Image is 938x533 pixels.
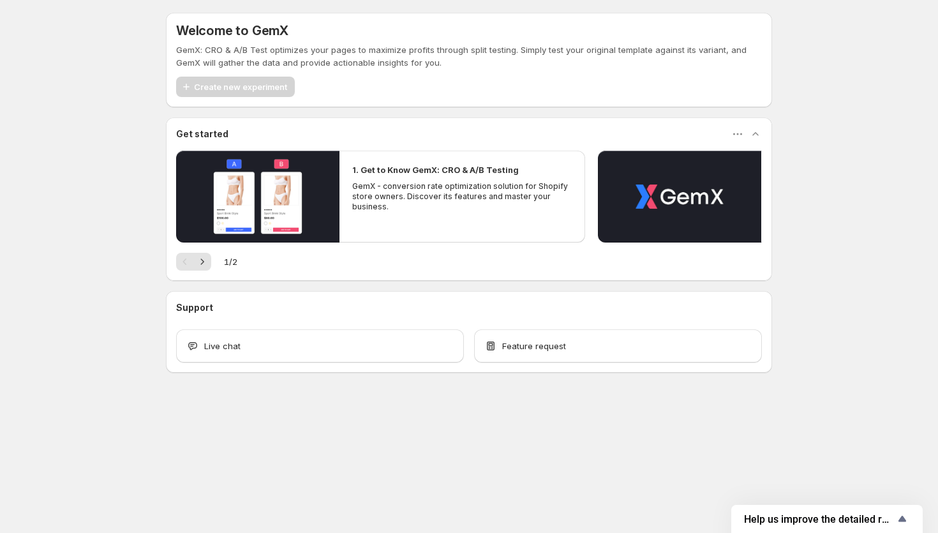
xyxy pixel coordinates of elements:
[352,163,519,176] h2: 1. Get to Know GemX: CRO & A/B Testing
[204,340,241,352] span: Live chat
[744,513,895,525] span: Help us improve the detailed report for A/B campaigns
[598,151,761,243] button: Play video
[224,255,237,268] span: 1 / 2
[176,128,228,140] h3: Get started
[176,43,762,69] p: GemX: CRO & A/B Test optimizes your pages to maximize profits through split testing. Simply test ...
[176,253,211,271] nav: Pagination
[193,253,211,271] button: Next
[744,511,910,527] button: Show survey - Help us improve the detailed report for A/B campaigns
[176,151,339,243] button: Play video
[502,340,566,352] span: Feature request
[176,23,288,38] h5: Welcome to GemX
[176,301,213,314] h3: Support
[352,181,572,212] p: GemX - conversion rate optimization solution for Shopify store owners. Discover its features and ...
